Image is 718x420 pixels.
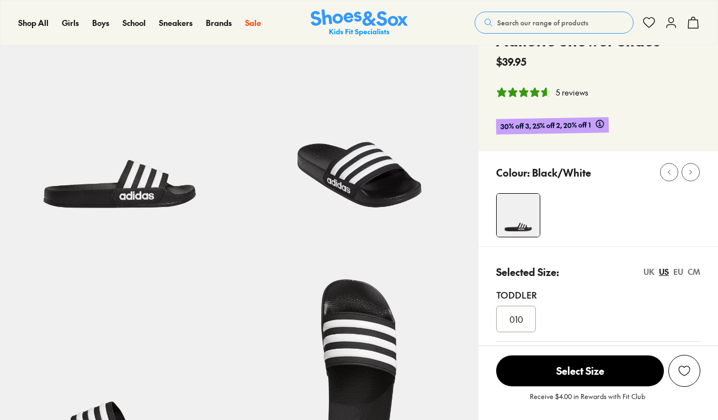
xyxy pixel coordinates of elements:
img: SNS_Logo_Responsive.svg [311,9,408,36]
button: Select Size [496,355,664,387]
a: Boys [92,17,109,29]
a: Brands [206,17,232,29]
span: Boys [92,17,109,28]
a: School [123,17,146,29]
a: Sale [245,17,261,29]
div: Toddler [496,288,700,301]
div: 5 reviews [556,87,588,98]
a: Shop All [18,17,49,29]
p: Receive $4.00 in Rewards with Fit Club [530,391,645,411]
div: EU [673,266,683,278]
a: Girls [62,17,79,29]
a: Shoes & Sox [311,9,408,36]
img: 4-250950_1 [497,194,540,237]
span: Girls [62,17,79,28]
span: Search our range of products [497,18,588,28]
div: US [659,266,669,278]
button: 4.8 stars, 5 ratings [496,87,588,98]
span: Select Size [496,355,664,386]
div: CM [688,266,700,278]
button: Search our range of products [475,12,634,34]
div: UK [643,266,655,278]
span: 30% off 3, 25% off 2, 20% off 1 [501,120,591,132]
span: Sneakers [159,17,193,28]
span: 010 [509,312,523,326]
button: Add to Wishlist [668,355,700,387]
p: Black/White [532,165,591,180]
p: Selected Size: [496,264,559,279]
span: $39.95 [496,54,526,69]
span: Shop All [18,17,49,28]
a: Sneakers [159,17,193,29]
p: Colour: [496,165,530,180]
span: Sale [245,17,261,28]
span: Brands [206,17,232,28]
span: School [123,17,146,28]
